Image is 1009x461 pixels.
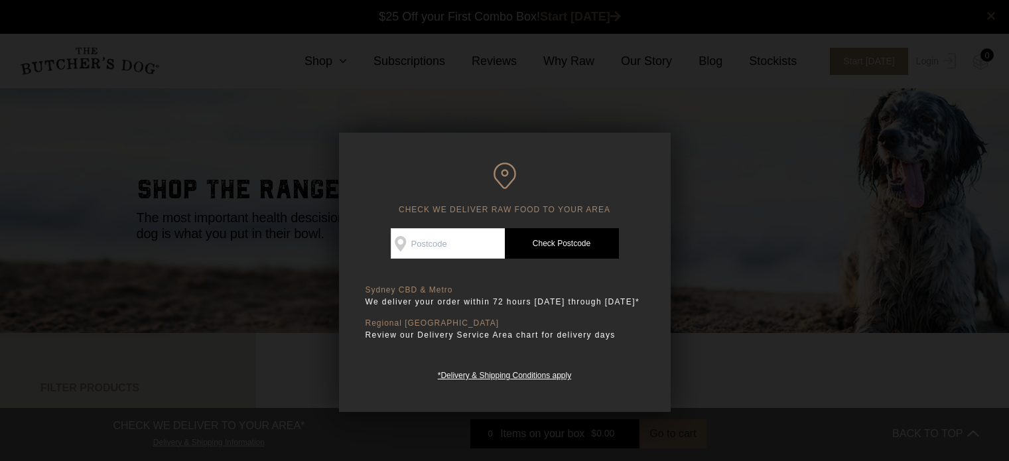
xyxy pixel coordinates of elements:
[366,295,644,308] p: We deliver your order within 72 hours [DATE] through [DATE]*
[391,228,505,259] input: Postcode
[366,285,644,295] p: Sydney CBD & Metro
[366,163,644,215] h6: CHECK WE DELIVER RAW FOOD TO YOUR AREA
[366,318,644,328] p: Regional [GEOGRAPHIC_DATA]
[505,228,619,259] a: Check Postcode
[438,367,571,380] a: *Delivery & Shipping Conditions apply
[366,328,644,342] p: Review our Delivery Service Area chart for delivery days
